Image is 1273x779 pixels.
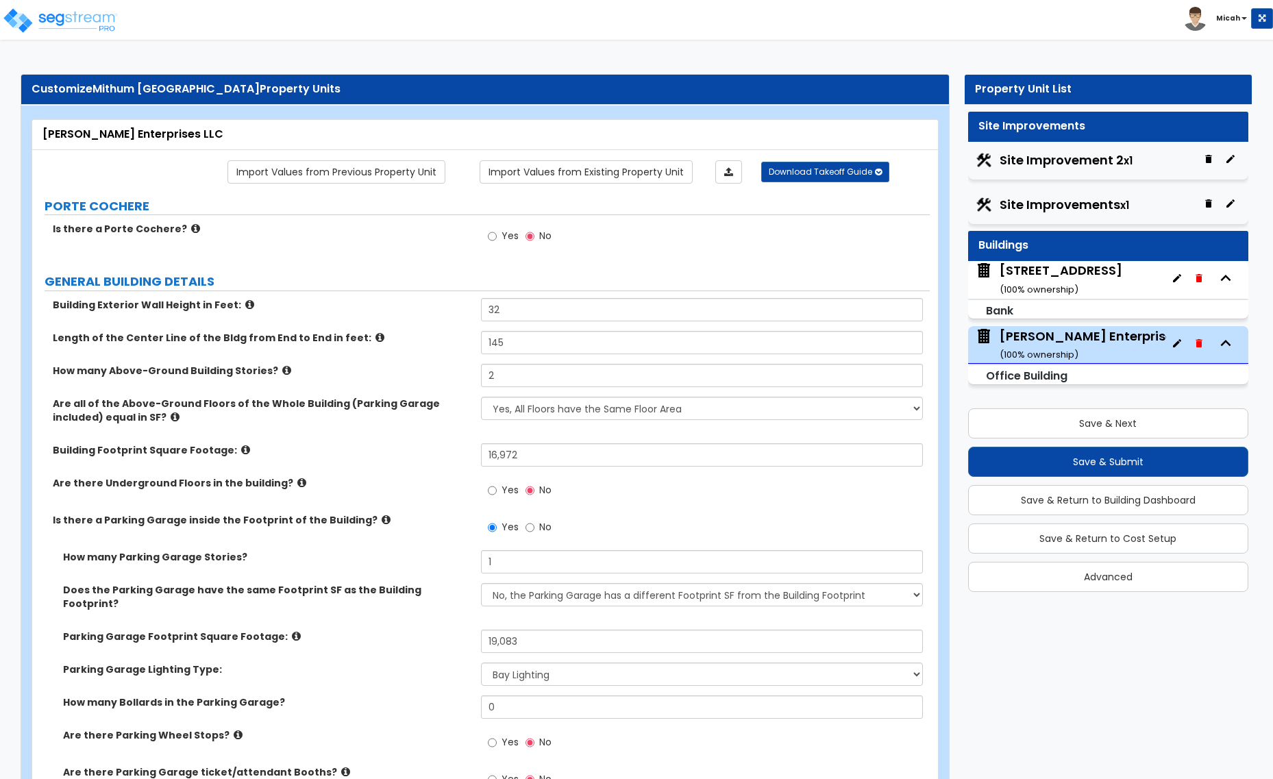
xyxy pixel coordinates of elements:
[975,262,993,280] img: building.svg
[968,562,1249,592] button: Advanced
[382,515,391,525] i: click for more info!
[539,735,552,749] span: No
[1124,153,1133,168] small: x1
[975,196,993,214] img: Construction.png
[42,127,928,143] div: [PERSON_NAME] Enterprises LLC
[975,327,993,345] img: building.svg
[488,229,497,244] input: Yes
[63,663,471,676] label: Parking Garage Lighting Type:
[1120,198,1129,212] small: x1
[715,160,742,184] a: Import the dynamic attributes value through Excel sheet
[53,476,471,490] label: Are there Underground Floors in the building?
[241,445,250,455] i: click for more info!
[502,229,519,243] span: Yes
[63,630,471,643] label: Parking Garage Footprint Square Footage:
[488,520,497,535] input: Yes
[1000,262,1122,297] div: [STREET_ADDRESS]
[1000,283,1078,296] small: ( 100 % ownership)
[45,273,930,290] label: GENERAL BUILDING DETAILS
[968,408,1249,438] button: Save & Next
[53,397,471,424] label: Are all of the Above-Ground Floors of the Whole Building (Parking Garage included) equal in SF?
[1216,13,1240,23] b: Micah
[978,119,1239,134] div: Site Improvements
[63,695,471,709] label: How many Bollards in the Parking Garage?
[1000,151,1133,169] span: Site Improvement 2
[975,82,1242,97] div: Property Unit List
[1000,196,1129,214] span: Site Improvements
[502,735,519,749] span: Yes
[53,443,471,457] label: Building Footprint Square Footage:
[63,550,471,564] label: How many Parking Garage Stories?
[245,299,254,310] i: click for more info!
[986,303,1013,319] small: Bank
[502,483,519,497] span: Yes
[975,151,993,169] img: Construction.png
[761,162,889,182] button: Download Takeoff Guide
[282,365,291,375] i: click for more info!
[975,327,1167,362] span: Mithun Enterprises LLC
[1000,348,1078,361] small: ( 100 % ownership)
[526,735,534,750] input: No
[53,222,471,236] label: Is there a Porte Cochere?
[975,262,1122,297] span: 930 Wayzata Blvd
[539,520,552,534] span: No
[968,485,1249,515] button: Save & Return to Building Dashboard
[92,81,260,97] span: Mithum [GEOGRAPHIC_DATA]
[227,160,445,184] a: Import the dynamic attribute values from previous properties.
[32,82,939,97] div: Customize Property Units
[1183,7,1207,31] img: avatar.png
[986,368,1067,384] small: Office Building
[191,223,200,234] i: click for more info!
[375,332,384,343] i: click for more info!
[53,331,471,345] label: Length of the Center Line of the Bldg from End to End in feet:
[341,767,350,777] i: click for more info!
[968,447,1249,477] button: Save & Submit
[63,728,471,742] label: Are there Parking Wheel Stops?
[968,523,1249,554] button: Save & Return to Cost Setup
[53,513,471,527] label: Is there a Parking Garage inside the Footprint of the Building?
[502,520,519,534] span: Yes
[488,735,497,750] input: Yes
[1000,327,1203,362] div: [PERSON_NAME] Enterprises LLC
[53,298,471,312] label: Building Exterior Wall Height in Feet:
[63,583,471,610] label: Does the Parking Garage have the same Footprint SF as the Building Footprint?
[234,730,243,740] i: click for more info!
[171,412,180,422] i: click for more info!
[539,229,552,243] span: No
[1172,732,1204,765] iframe: Intercom live chat
[480,160,693,184] a: Import the dynamic attribute values from existing properties.
[769,166,872,177] span: Download Takeoff Guide
[526,483,534,498] input: No
[526,229,534,244] input: No
[488,483,497,498] input: Yes
[292,631,301,641] i: click for more info!
[53,364,471,378] label: How many Above-Ground Building Stories?
[297,478,306,488] i: click for more info!
[978,238,1239,254] div: Buildings
[2,7,119,34] img: logo_pro_r.png
[539,483,552,497] span: No
[526,520,534,535] input: No
[63,765,471,779] label: Are there Parking Garage ticket/attendant Booths?
[45,197,930,215] label: PORTE COCHERE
